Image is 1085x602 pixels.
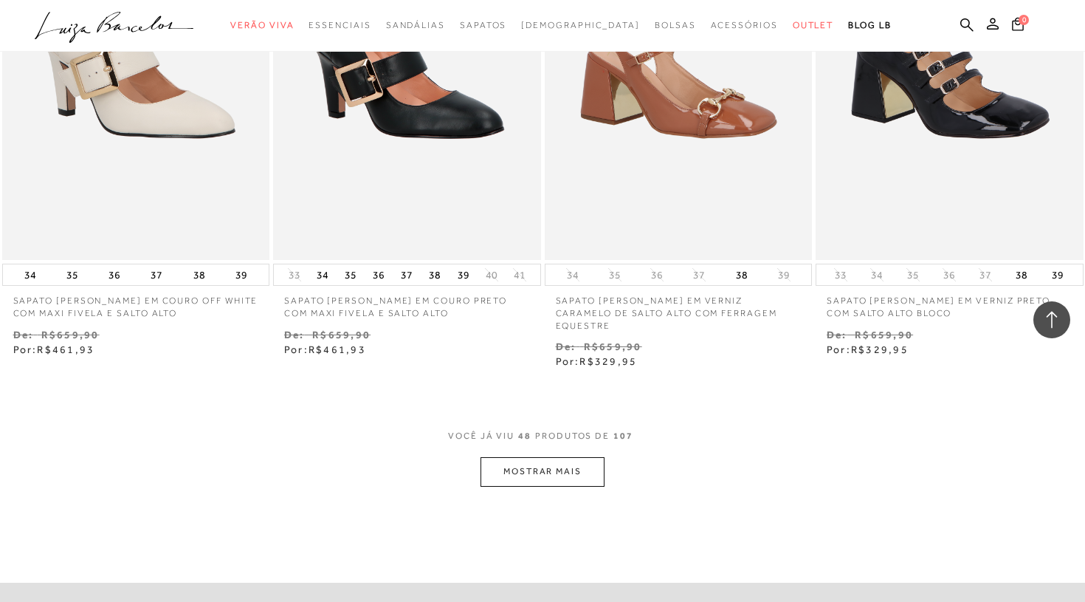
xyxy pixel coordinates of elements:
button: 41 [509,268,530,282]
span: R$329,95 [579,355,637,367]
span: 0 [1019,15,1029,25]
button: 37 [146,264,167,285]
button: 38 [731,264,752,285]
span: 107 [613,430,633,457]
span: R$461,93 [37,343,94,355]
small: R$659,90 [855,329,913,341]
small: R$659,90 [312,329,371,341]
button: 35 [604,268,625,282]
span: Por: [827,343,909,355]
button: 39 [453,264,474,285]
span: Acessórios [711,20,778,30]
span: Por: [13,343,95,355]
button: MOSTRAR MAIS [480,457,604,486]
a: SAPATO [PERSON_NAME] EM VERNIZ PRETO COM SALTO ALTO BLOCO [816,286,1084,320]
button: 38 [1011,264,1032,285]
button: 35 [903,268,923,282]
button: 36 [368,264,389,285]
span: Outlet [793,20,834,30]
span: R$461,93 [309,343,366,355]
a: categoryNavScreenReaderText [386,12,445,39]
button: 39 [774,268,794,282]
a: SAPATO [PERSON_NAME] EM VERNIZ CARAMELO DE SALTO ALTO COM FERRAGEM EQUESTRE [545,286,813,332]
button: 36 [939,268,960,282]
button: 34 [312,264,333,285]
small: R$659,90 [584,341,642,352]
button: 35 [62,264,83,285]
a: categoryNavScreenReaderText [711,12,778,39]
button: 34 [562,268,583,282]
button: 38 [189,264,210,285]
span: BLOG LB [848,20,891,30]
button: 33 [830,268,851,282]
button: 34 [867,268,887,282]
small: De: [284,329,305,341]
button: 40 [481,268,502,282]
span: Por: [556,355,638,367]
button: 38 [424,264,445,285]
span: VOCê JÁ VIU [448,430,514,442]
button: 37 [975,268,996,282]
button: 0 [1008,16,1028,36]
a: SAPATO [PERSON_NAME] EM COURO PRETO COM MAXI FIVELA E SALTO ALTO [273,286,541,320]
span: [DEMOGRAPHIC_DATA] [521,20,640,30]
small: De: [13,329,34,341]
a: categoryNavScreenReaderText [793,12,834,39]
span: PRODUTOS DE [535,430,610,442]
span: Sapatos [460,20,506,30]
span: 48 [518,430,531,457]
button: 39 [1047,264,1068,285]
a: BLOG LB [848,12,891,39]
span: Por: [284,343,366,355]
button: 36 [104,264,125,285]
button: 36 [647,268,667,282]
span: Sandálias [386,20,445,30]
a: noSubCategoriesText [521,12,640,39]
a: categoryNavScreenReaderText [655,12,696,39]
span: Bolsas [655,20,696,30]
a: categoryNavScreenReaderText [460,12,506,39]
button: 33 [284,268,305,282]
small: R$659,90 [41,329,100,341]
span: R$329,95 [851,343,909,355]
button: 34 [20,264,41,285]
span: Essenciais [309,20,371,30]
small: De: [827,329,847,341]
small: De: [556,341,576,352]
a: categoryNavScreenReaderText [309,12,371,39]
button: 39 [231,264,252,285]
a: SAPATO [PERSON_NAME] EM COURO OFF WHITE COM MAXI FIVELA E SALTO ALTO [2,286,270,320]
button: 37 [689,268,709,282]
button: 37 [396,264,417,285]
button: 35 [340,264,361,285]
a: categoryNavScreenReaderText [230,12,294,39]
span: Verão Viva [230,20,294,30]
